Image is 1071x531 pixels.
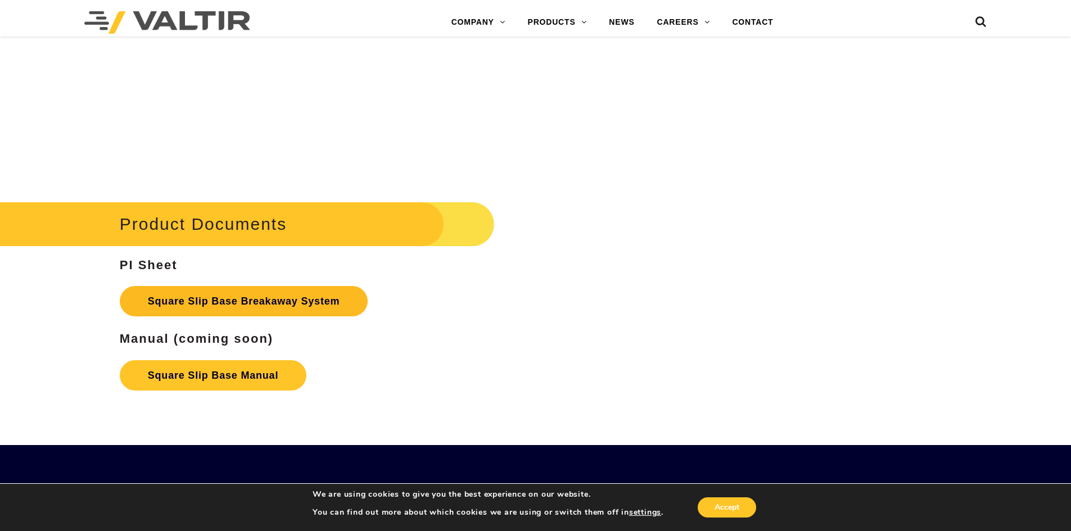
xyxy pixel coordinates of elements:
strong: PI Sheet [120,258,178,272]
strong: Manual (coming soon) [120,332,273,346]
img: Valtir [84,11,250,34]
a: PRODUCTS [517,11,598,34]
a: CONTACT [721,11,784,34]
p: We are using cookies to give you the best experience on our website. [313,489,663,500]
button: Accept [698,497,756,518]
a: CAREERS [646,11,721,34]
a: NEWS [598,11,645,34]
p: You can find out more about which cookies we are using or switch them off in . [313,507,663,518]
button: settings [629,507,661,518]
a: Square Slip Base Breakaway System [120,286,368,316]
a: Square Slip Base Manual [120,360,306,391]
a: COMPANY [440,11,517,34]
